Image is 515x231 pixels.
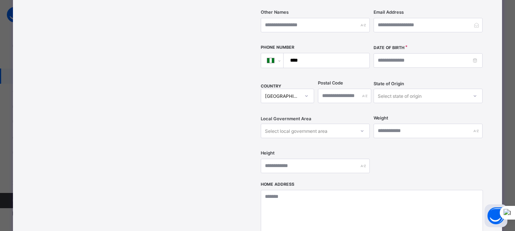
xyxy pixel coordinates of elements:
[261,84,281,89] span: COUNTRY
[374,115,388,121] label: Weight
[374,81,404,86] span: State of Origin
[318,80,343,86] label: Postal Code
[265,124,327,138] div: Select local government area
[374,10,404,15] label: Email Address
[261,116,311,121] span: Local Government Area
[261,45,294,50] label: Phone Number
[378,89,422,103] div: Select state of origin
[485,204,507,227] button: Open asap
[261,182,294,187] label: Home Address
[261,150,274,156] label: Height
[265,93,300,99] div: [GEOGRAPHIC_DATA]
[374,45,404,50] label: Date of Birth
[261,10,289,15] label: Other Names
